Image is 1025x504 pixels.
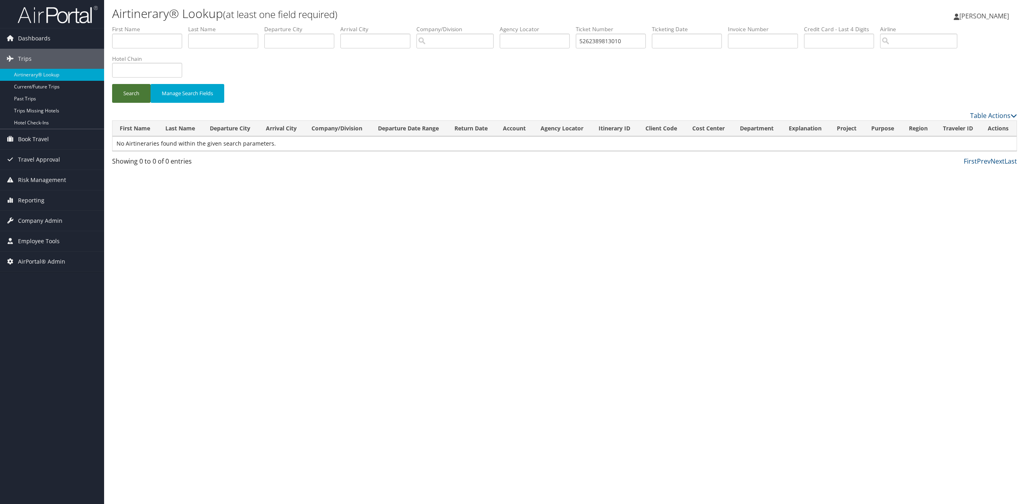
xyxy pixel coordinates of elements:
[151,84,224,103] button: Manage Search Fields
[112,156,330,170] div: Showing 0 to 0 of 0 entries
[259,121,305,136] th: Arrival City: activate to sort column ascending
[447,121,496,136] th: Return Date: activate to sort column ascending
[936,121,981,136] th: Traveler ID: activate to sort column ascending
[1005,157,1017,166] a: Last
[113,121,158,136] th: First Name: activate to sort column ascending
[652,25,728,33] label: Ticketing Date
[977,157,991,166] a: Prev
[264,25,340,33] label: Departure City
[223,8,338,21] small: (at least one field required)
[112,84,151,103] button: Search
[416,25,500,33] label: Company/Division
[864,121,902,136] th: Purpose: activate to sort column ascending
[496,121,533,136] th: Account: activate to sort column ascending
[591,121,638,136] th: Itinerary ID: activate to sort column ascending
[18,170,66,190] span: Risk Management
[18,252,65,272] span: AirPortal® Admin
[576,25,652,33] label: Ticket Number
[113,136,1017,151] td: No Airtineraries found within the given search parameters.
[728,25,804,33] label: Invoice Number
[18,231,60,251] span: Employee Tools
[18,150,60,170] span: Travel Approval
[340,25,416,33] label: Arrival City
[112,25,188,33] label: First Name
[782,121,830,136] th: Explanation: activate to sort column ascending
[18,28,50,48] span: Dashboards
[981,121,1017,136] th: Actions
[959,12,1009,20] span: [PERSON_NAME]
[970,111,1017,120] a: Table Actions
[804,25,880,33] label: Credit Card - Last 4 Digits
[112,5,715,22] h1: Airtinerary® Lookup
[880,25,963,33] label: Airline
[18,190,44,210] span: Reporting
[533,121,591,136] th: Agency Locator: activate to sort column ascending
[112,55,188,63] label: Hotel Chain
[188,25,264,33] label: Last Name
[991,157,1005,166] a: Next
[158,121,203,136] th: Last Name: activate to sort column ascending
[304,121,371,136] th: Company/Division
[902,121,935,136] th: Region: activate to sort column ascending
[18,129,49,149] span: Book Travel
[954,4,1017,28] a: [PERSON_NAME]
[18,211,62,231] span: Company Admin
[733,121,782,136] th: Department: activate to sort column ascending
[685,121,733,136] th: Cost Center: activate to sort column ascending
[830,121,864,136] th: Project: activate to sort column ascending
[203,121,258,136] th: Departure City: activate to sort column ascending
[638,121,685,136] th: Client Code: activate to sort column ascending
[500,25,576,33] label: Agency Locator
[964,157,977,166] a: First
[18,5,98,24] img: airportal-logo.png
[18,49,32,69] span: Trips
[371,121,447,136] th: Departure Date Range: activate to sort column descending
